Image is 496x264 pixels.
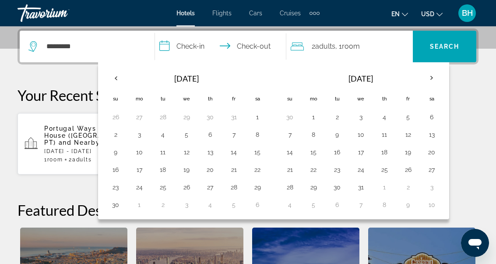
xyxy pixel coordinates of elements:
button: Day 9 [401,199,415,211]
button: Day 5 [401,111,415,123]
button: Change language [391,7,408,20]
button: Day 19 [401,146,415,158]
button: Day 3 [132,128,146,141]
button: Day 1 [306,111,320,123]
a: Travorium [18,2,105,25]
button: Change currency [421,7,443,20]
button: Day 8 [250,128,264,141]
button: Day 6 [330,199,344,211]
button: Day 21 [283,164,297,176]
a: Cruises [280,10,301,17]
span: 2 [69,157,91,163]
button: Day 12 [401,128,415,141]
button: Select check in and out date [155,31,286,62]
button: Day 1 [250,111,264,123]
button: Day 7 [227,128,241,141]
button: Day 2 [109,128,123,141]
button: Day 2 [401,181,415,193]
button: Portugal Ways Culture Guest House ([GEOGRAPHIC_DATA], PT) and Nearby Hotels[DATE] - [DATE]1Room2A... [18,113,165,175]
button: Day 23 [330,164,344,176]
button: Day 15 [306,146,320,158]
button: Day 10 [425,199,439,211]
button: Day 28 [156,111,170,123]
button: Day 24 [354,164,368,176]
span: 1 [44,157,63,163]
button: Day 5 [306,199,320,211]
button: Day 15 [250,146,264,158]
button: Search [413,31,476,62]
button: Day 8 [306,128,320,141]
button: Day 30 [330,181,344,193]
button: Day 1 [377,181,391,193]
button: Day 17 [354,146,368,158]
button: Day 4 [377,111,391,123]
button: Day 17 [132,164,146,176]
button: Day 19 [179,164,193,176]
button: Previous month [104,68,127,88]
table: Left calendar grid [104,68,269,214]
span: 2 [312,40,335,53]
a: Flights [212,10,232,17]
button: Day 28 [227,181,241,193]
a: Cars [249,10,262,17]
table: Right calendar grid [278,68,443,214]
button: Day 13 [203,146,217,158]
button: Day 7 [354,199,368,211]
iframe: Button to launch messaging window [461,229,489,257]
button: Day 23 [109,181,123,193]
span: Search [430,43,460,50]
button: Day 20 [425,146,439,158]
button: Day 16 [330,146,344,158]
button: Day 30 [283,111,297,123]
button: Day 8 [377,199,391,211]
button: Extra navigation items [310,6,320,20]
button: Day 24 [132,181,146,193]
input: Search hotel destination [46,40,141,53]
button: Day 14 [283,146,297,158]
span: BH [462,9,473,18]
button: Day 7 [283,128,297,141]
button: User Menu [456,4,478,22]
span: Adults [315,42,335,50]
button: Day 25 [156,181,170,193]
button: Day 16 [109,164,123,176]
button: Day 22 [306,164,320,176]
button: Day 5 [227,199,241,211]
button: Day 20 [203,164,217,176]
a: Hotels [176,10,195,17]
button: Travelers: 2 adults, 0 children [286,31,413,62]
button: Day 26 [401,164,415,176]
button: Day 25 [377,164,391,176]
button: Day 3 [425,181,439,193]
button: Day 22 [250,164,264,176]
span: USD [421,11,434,18]
span: Room [47,157,63,163]
button: Day 26 [109,111,123,123]
button: Day 6 [425,111,439,123]
button: Day 4 [156,128,170,141]
button: Day 27 [425,164,439,176]
button: Day 14 [227,146,241,158]
button: Day 4 [203,199,217,211]
button: Day 31 [354,181,368,193]
button: Day 28 [283,181,297,193]
th: [DATE] [302,68,420,89]
div: Search widget [20,31,476,62]
p: [DATE] - [DATE] [44,148,158,154]
span: Room [342,42,360,50]
button: Day 1 [132,199,146,211]
span: , 1 [335,40,360,53]
button: Day 26 [179,181,193,193]
button: Day 10 [354,128,368,141]
span: and Nearby Hotels [59,139,126,146]
button: Day 30 [109,199,123,211]
button: Day 13 [425,128,439,141]
button: Day 12 [179,146,193,158]
button: Day 27 [203,181,217,193]
p: Your Recent Searches [18,86,478,104]
button: Day 29 [179,111,193,123]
